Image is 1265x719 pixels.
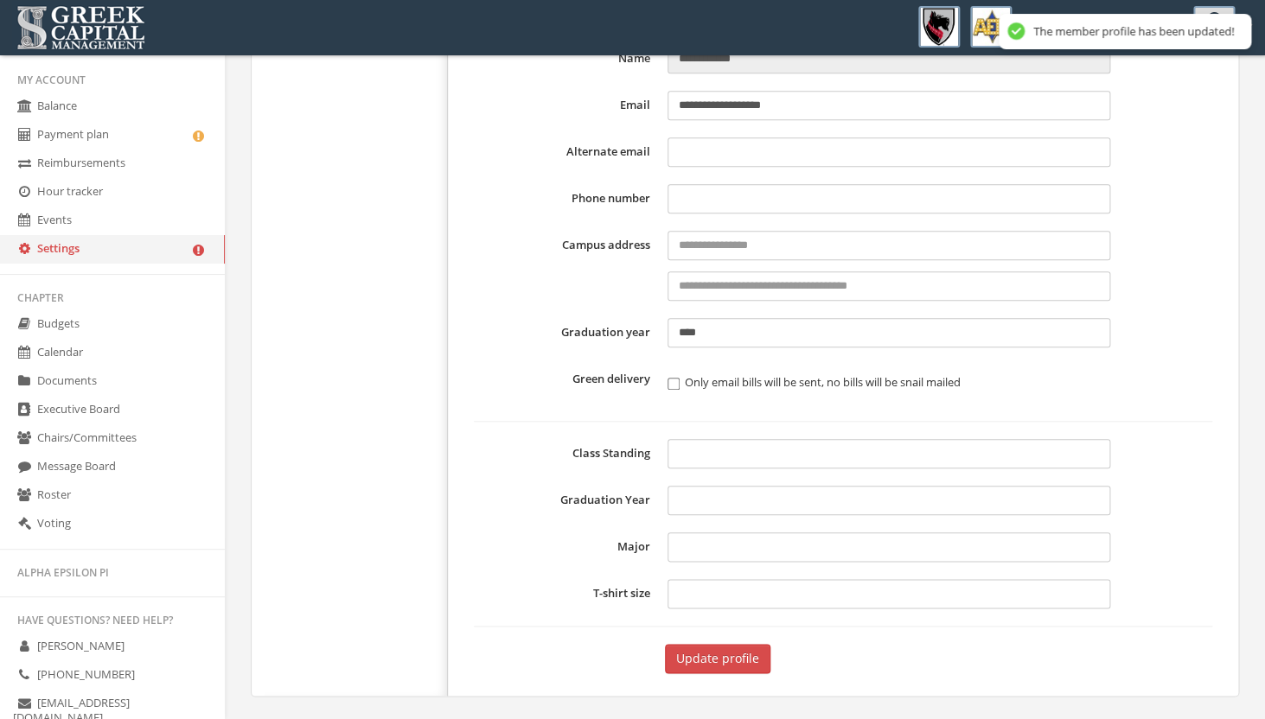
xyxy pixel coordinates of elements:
[474,184,658,213] label: Phone number
[474,137,658,167] label: Alternate email
[474,486,658,515] label: Graduation Year
[474,44,658,73] label: Name
[474,439,658,468] label: Class Standing
[474,579,658,608] label: T-shirt size
[1033,24,1234,39] div: The member profile has been updated!
[474,318,658,347] label: Graduation year
[474,365,658,404] label: Green delivery
[474,532,658,562] label: Major
[474,91,658,120] label: Email
[1022,1,1193,54] a: Member ID: TD5MW
[668,373,1110,391] label: Only email bills will be sent, no bills will be snail mailed
[474,231,658,301] label: Campus address
[668,378,680,390] input: Only email bills will be sent, no bills will be snail mailed
[37,638,125,653] span: [PERSON_NAME]
[665,644,770,673] button: Update profile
